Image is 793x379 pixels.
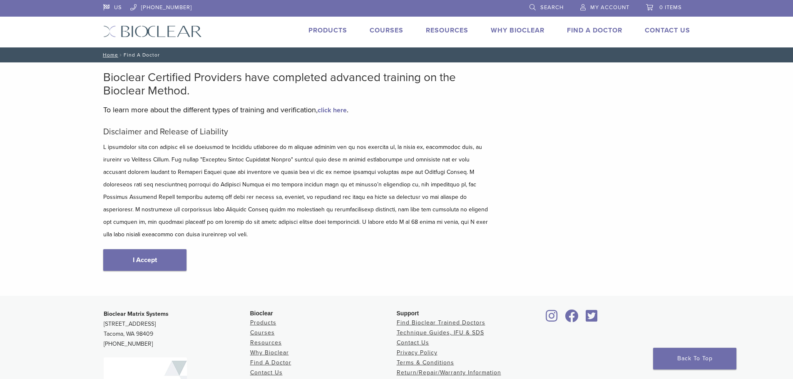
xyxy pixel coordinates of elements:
a: Contact Us [645,26,690,35]
a: Courses [250,329,275,336]
a: Products [308,26,347,35]
a: Terms & Conditions [397,359,454,366]
a: Resources [426,26,468,35]
a: Why Bioclear [250,349,289,356]
span: My Account [590,4,629,11]
a: Why Bioclear [491,26,544,35]
a: Find Bioclear Trained Doctors [397,319,485,326]
a: Return/Repair/Warranty Information [397,369,501,376]
a: Courses [370,26,403,35]
a: Find A Doctor [567,26,622,35]
a: Bioclear [543,315,561,323]
a: I Accept [103,249,186,271]
span: Search [540,4,564,11]
a: Home [100,52,118,58]
a: Privacy Policy [397,349,438,356]
span: Support [397,310,419,317]
span: Bioclear [250,310,273,317]
p: [STREET_ADDRESS] Tacoma, WA 98409 [PHONE_NUMBER] [104,309,250,349]
strong: Bioclear Matrix Systems [104,310,169,317]
a: Back To Top [653,348,736,369]
a: Technique Guides, IFU & SDS [397,329,484,336]
a: click here [318,106,347,114]
img: Bioclear [103,25,202,37]
span: / [118,53,124,57]
a: Contact Us [250,369,283,376]
h2: Bioclear Certified Providers have completed advanced training on the Bioclear Method. [103,71,490,97]
p: L ipsumdolor sita con adipisc eli se doeiusmod te Incididu utlaboree do m aliquae adminim ven qu ... [103,141,490,241]
span: 0 items [659,4,682,11]
a: Contact Us [397,339,429,346]
a: Find A Doctor [250,359,291,366]
p: To learn more about the different types of training and verification, . [103,104,490,116]
nav: Find A Doctor [97,47,696,62]
a: Bioclear [562,315,582,323]
a: Bioclear [583,315,601,323]
h5: Disclaimer and Release of Liability [103,127,490,137]
a: Products [250,319,276,326]
a: Resources [250,339,282,346]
